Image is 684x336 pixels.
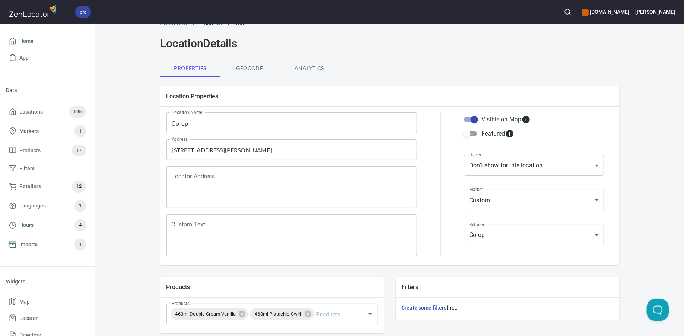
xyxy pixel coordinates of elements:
[19,201,46,210] span: Languages
[6,196,89,216] a: Languages1
[6,50,89,66] a: App
[19,37,34,46] span: Home
[19,164,35,173] span: Filters
[464,155,604,176] div: Don't show for this location
[6,216,89,235] a: Hours4
[6,102,89,121] a: Locations595
[74,240,86,249] span: 1
[250,310,306,317] span: 460ml Pistachio Swirl
[19,127,39,136] span: Markers
[6,235,89,254] a: Imports1
[19,107,43,117] span: Locations
[636,8,675,16] h6: [PERSON_NAME]
[19,240,38,249] span: Imports
[464,225,604,245] div: Co-op
[481,129,514,138] div: Featured
[6,81,89,99] li: Data
[6,273,89,291] li: Widgets
[225,64,275,73] span: Geocode
[19,146,41,155] span: Products
[505,129,514,138] svg: Featured locations are moved to the top of the search results list.
[402,305,447,311] a: Create some filters
[6,141,89,160] a: Products17
[6,121,89,141] a: Markers1
[75,6,91,18] div: pro
[19,221,34,230] span: Hours
[69,108,86,116] span: 595
[582,4,629,20] div: Manage your apps
[6,310,89,327] a: Locator
[166,283,378,291] h5: Products
[72,146,86,155] span: 17
[636,4,675,20] button: [PERSON_NAME]
[284,64,335,73] span: Analytics
[74,221,86,229] span: 4
[6,294,89,310] a: Map
[160,37,619,50] h2: Location Details
[74,127,86,136] span: 1
[582,9,589,16] button: color-CE600E
[647,299,669,321] iframe: Help Scout Beacon - Open
[402,283,613,291] h5: Filters
[481,115,530,124] div: Visible on Map
[6,177,89,196] a: Retailers12
[250,308,314,320] div: 460ml Pistachio Swirl
[6,33,89,50] a: Home
[402,304,613,312] h6: first.
[6,160,89,177] a: Filters
[560,4,576,20] button: Search
[72,182,86,191] span: 12
[171,310,241,317] span: 460ml Double Cream Vanilla
[19,53,29,63] span: App
[464,190,604,210] div: Custom
[582,8,629,16] h6: [DOMAIN_NAME]
[171,308,248,320] div: 460ml Double Cream Vanilla
[75,8,91,16] span: pro
[365,309,375,319] button: Open
[315,307,354,321] input: Products
[19,297,30,307] span: Map
[165,64,216,73] span: Properties
[19,182,41,191] span: Retailers
[19,314,38,323] span: Locator
[522,115,531,124] svg: Whether the location is visible on the map.
[166,92,613,100] h5: Location Properties
[9,3,59,19] img: zenlocator
[74,202,86,210] span: 1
